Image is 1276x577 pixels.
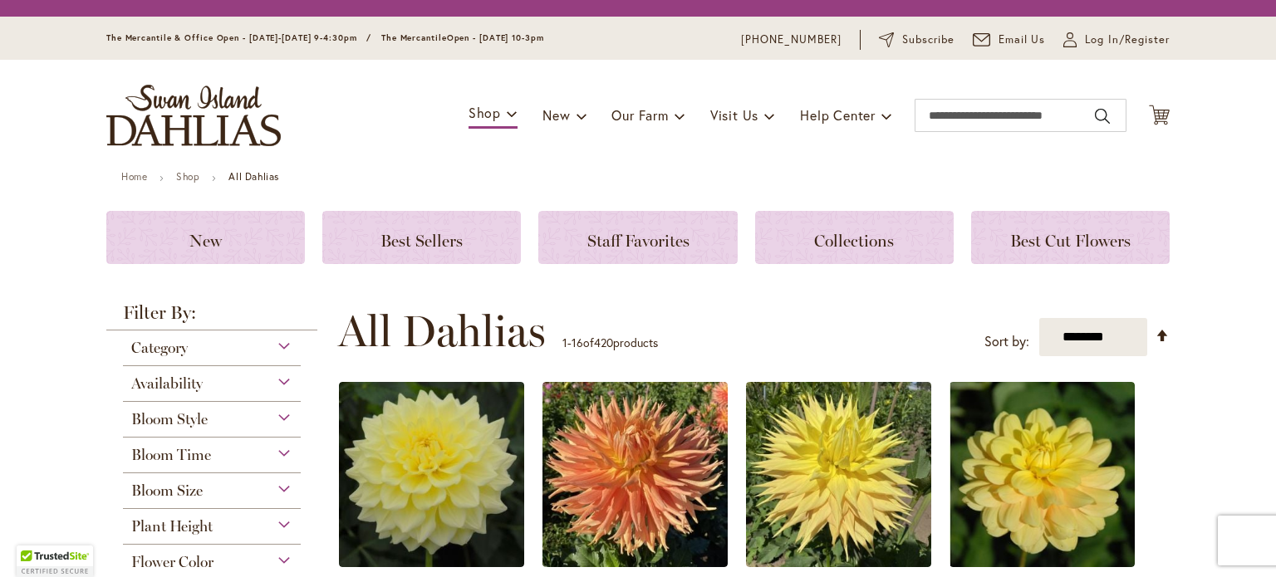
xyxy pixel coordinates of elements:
span: Bloom Size [131,482,203,500]
a: Best Sellers [322,211,521,264]
span: Availability [131,374,203,393]
a: store logo [106,85,281,146]
span: Shop [469,104,501,121]
span: Staff Favorites [587,231,690,251]
a: [PHONE_NUMBER] [741,32,842,48]
span: Our Farm [611,106,668,124]
span: Category [131,339,188,357]
span: New [542,106,570,124]
span: All Dahlias [338,306,546,356]
span: Collections [814,231,894,251]
span: Flower Color [131,553,213,571]
a: Shop [176,170,199,183]
span: Open - [DATE] 10-3pm [447,32,544,43]
a: Home [121,170,147,183]
span: Plant Height [131,517,213,535]
span: Best Cut Flowers [1010,231,1131,251]
a: AHOY MATEY [950,555,1135,570]
strong: All Dahlias [228,170,279,183]
a: Subscribe [879,32,955,48]
a: New [106,211,305,264]
img: AC BEN [542,382,728,567]
span: Bloom Time [131,446,211,464]
span: Bloom Style [131,410,208,428]
div: TrustedSite Certified [17,545,93,577]
span: Email Us [999,32,1046,48]
span: Subscribe [902,32,955,48]
span: 420 [594,335,613,350]
span: The Mercantile & Office Open - [DATE]-[DATE] 9-4:30pm / The Mercantile [106,32,447,43]
span: 16 [572,335,583,350]
img: AC Jeri [746,382,931,567]
a: Staff Favorites [538,211,737,264]
p: - of products [562,330,658,356]
a: AC Jeri [746,555,931,570]
a: A-Peeling [339,555,524,570]
span: New [189,231,222,251]
label: Sort by: [984,326,1029,357]
span: Best Sellers [380,231,463,251]
a: AC BEN [542,555,728,570]
span: Visit Us [710,106,758,124]
a: Log In/Register [1063,32,1170,48]
span: Help Center [800,106,876,124]
img: AHOY MATEY [950,382,1135,567]
span: 1 [562,335,567,350]
img: A-Peeling [339,382,524,567]
a: Email Us [973,32,1046,48]
strong: Filter By: [106,304,317,330]
a: Collections [755,211,954,264]
span: Log In/Register [1085,32,1170,48]
a: Best Cut Flowers [971,211,1170,264]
